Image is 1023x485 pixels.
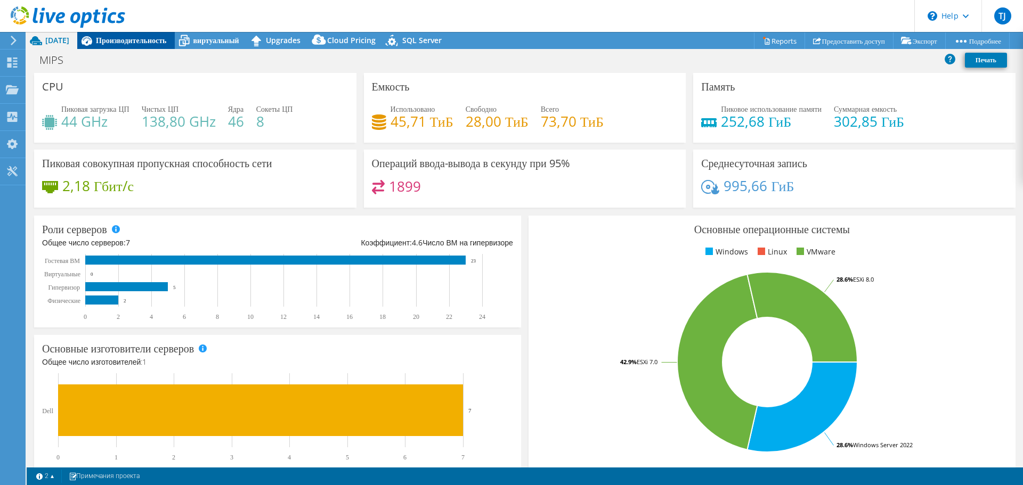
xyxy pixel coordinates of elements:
span: виртуальный [193,35,239,45]
tspan: ESXi 8.0 [853,275,874,283]
text: 7 [461,454,465,461]
h4: 45,71 ТиБ [391,116,453,127]
span: Производительность [96,35,167,45]
text: 5 [173,285,176,290]
text: 2 [117,313,120,320]
h4: 2,18 Гбит/с [62,180,134,192]
text: 10 [247,313,254,320]
h4: 1899 [389,180,421,192]
h4: 46 [228,116,244,127]
h3: Операций ввода-вывода в секунду при 95% [372,158,570,169]
span: Пиковая загрузка ЦП [61,104,129,114]
h4: 995,66 ГиБ [724,180,794,192]
text: 6 [403,454,407,461]
span: Чистых ЦП [142,104,179,114]
text: 22 [446,313,452,320]
text: 0 [84,313,87,320]
h3: Память [701,81,735,93]
text: 4 [288,454,291,461]
text: 5 [346,454,349,461]
text: 4 [150,313,153,320]
text: 12 [280,313,287,320]
h4: 73,70 ТиБ [541,116,604,127]
a: Экспорт [893,32,946,49]
a: Подробнее [945,32,1010,49]
span: Суммарная емкость [834,104,897,114]
text: 0 [91,272,93,277]
div: Общее число серверов: [42,237,278,249]
span: TJ [994,7,1011,24]
a: Примечания проекта [61,470,147,483]
span: Cloud Pricing [327,35,376,45]
text: Физические [47,297,80,305]
li: Windows [703,246,748,258]
text: Dell [42,407,53,415]
span: SQL Server [402,35,442,45]
span: Всего [541,104,559,114]
span: 7 [126,237,130,248]
h3: Роли серверов [42,224,107,235]
h3: Пиковая совокупная пропускная способность сети [42,158,272,169]
text: 2 [172,454,175,461]
h4: 44 GHz [61,116,129,127]
h4: 302,85 ГиБ [834,116,904,127]
h4: 252,68 ГиБ [721,116,822,127]
span: [DATE] [45,35,69,45]
text: 23 [471,258,476,264]
span: 4.6 [412,237,423,248]
text: Виртуальные [44,270,80,278]
h3: CPU [42,81,63,93]
text: 18 [379,313,386,320]
tspan: ESXi 7.0 [637,358,657,366]
a: Предоставить доступ [805,32,894,49]
text: 7 [468,407,472,414]
text: Гипервизор [48,284,80,291]
tspan: 28.6% [837,441,853,449]
h3: Основные изготовители серверов [42,343,194,355]
h3: Среднесуточная запись [701,158,807,169]
li: VMware [794,246,835,258]
text: 20 [413,313,419,320]
h4: 28,00 ТиБ [466,116,529,127]
h3: Емкость [372,81,410,93]
li: Linux [755,246,787,258]
svg: \n [928,11,937,21]
text: 14 [313,313,320,320]
div: Коэффициент: Число ВМ на гипервизоре [278,237,513,249]
tspan: Windows Server 2022 [853,441,913,449]
h1: MIPS [35,54,80,66]
span: Сокеты ЦП [256,104,293,114]
text: 3 [230,454,233,461]
text: 1 [115,454,118,461]
span: 1 [142,357,147,367]
text: 6 [183,313,186,320]
text: 16 [346,313,353,320]
text: 2 [124,298,126,303]
a: Reports [754,32,805,49]
span: Пиковое использование памяти [721,104,822,114]
h4: 8 [256,116,293,127]
span: Upgrades [266,35,301,45]
a: 2 [29,470,62,483]
text: 24 [479,313,485,320]
h4: Общее число изготовителей: [42,356,513,368]
span: Использовано [391,104,435,114]
a: Печать [965,53,1007,68]
text: 8 [216,313,219,320]
h3: Основные операционные системы [537,224,1008,235]
text: Гостевая ВМ [45,257,80,265]
h4: 138,80 GHz [142,116,216,127]
text: 0 [56,454,60,461]
tspan: 28.6% [837,275,853,283]
span: Свободно [466,104,497,114]
span: Ядра [228,104,244,114]
tspan: 42.9% [620,358,637,366]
